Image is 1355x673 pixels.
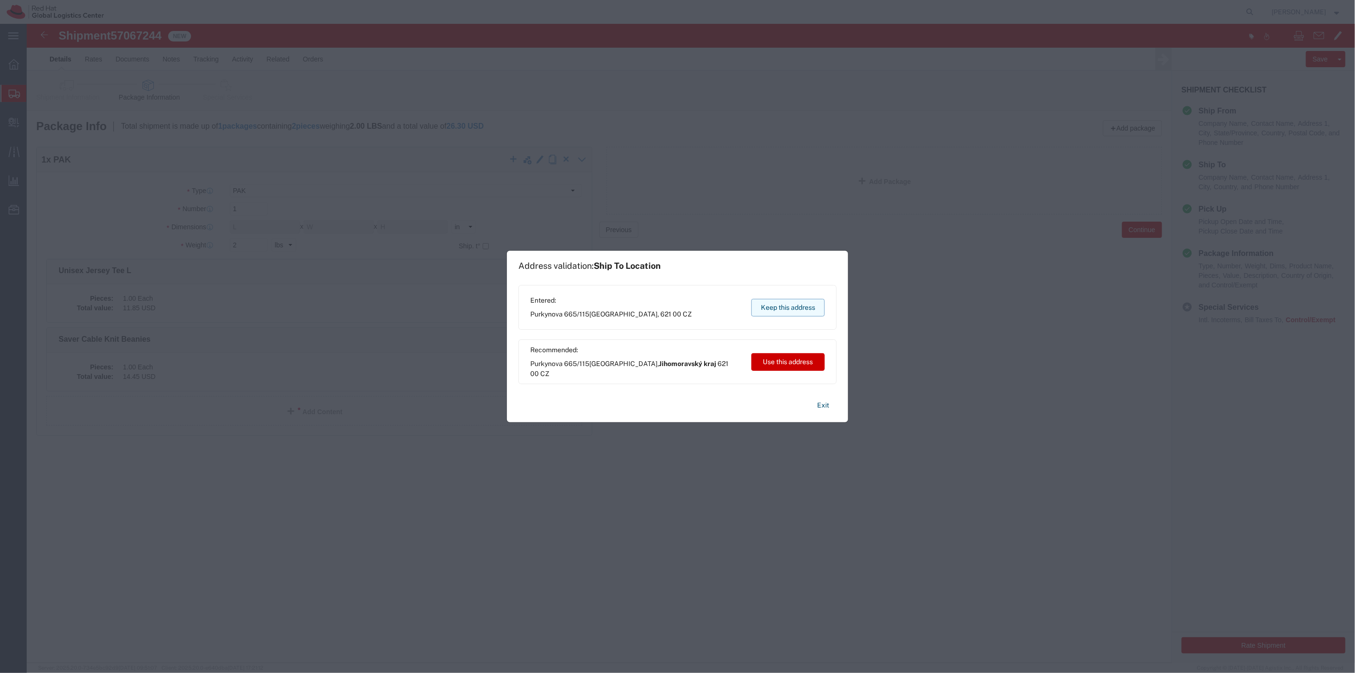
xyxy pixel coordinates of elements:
span: CZ [683,310,692,318]
button: Keep this address [751,299,825,316]
span: 621 00 [530,360,728,377]
button: Use this address [751,353,825,371]
span: CZ [540,370,549,377]
span: [GEOGRAPHIC_DATA] [589,310,657,318]
button: Exit [809,397,837,414]
span: Entered: [530,296,692,306]
span: Purkynova 665/115 , [530,309,692,319]
span: Purkynova 665/115 , [530,359,742,379]
span: [GEOGRAPHIC_DATA] [589,360,657,367]
span: Recommended: [530,345,742,355]
h1: Address validation: [518,261,661,271]
span: Ship To Location [594,261,661,271]
span: Jihomoravský kraj [659,360,716,367]
span: 621 00 [660,310,681,318]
